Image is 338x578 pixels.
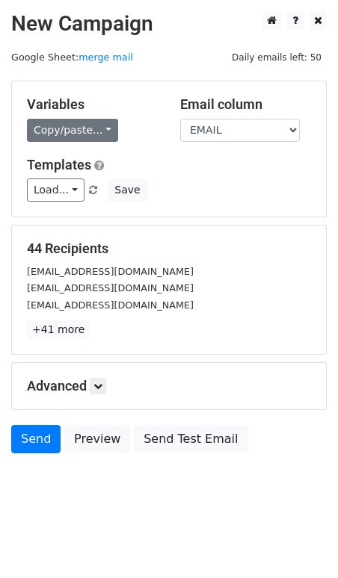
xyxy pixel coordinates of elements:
h5: Email column [180,96,311,113]
a: Load... [27,178,84,202]
small: [EMAIL_ADDRESS][DOMAIN_NAME] [27,282,194,293]
small: [EMAIL_ADDRESS][DOMAIN_NAME] [27,299,194,311]
small: Google Sheet: [11,52,133,63]
span: Daily emails left: 50 [227,49,327,66]
button: Save [108,178,147,202]
h5: 44 Recipients [27,240,311,257]
a: Send [11,425,61,453]
h2: New Campaign [11,11,327,37]
a: Templates [27,157,91,173]
h5: Variables [27,96,158,113]
a: Send Test Email [134,425,248,453]
small: [EMAIL_ADDRESS][DOMAIN_NAME] [27,266,194,277]
a: +41 more [27,320,90,339]
a: Copy/paste... [27,119,118,142]
a: Preview [64,425,130,453]
h5: Advanced [27,378,311,394]
a: Daily emails left: 50 [227,52,327,63]
iframe: Chat Widget [263,506,338,578]
a: merge mail [79,52,133,63]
